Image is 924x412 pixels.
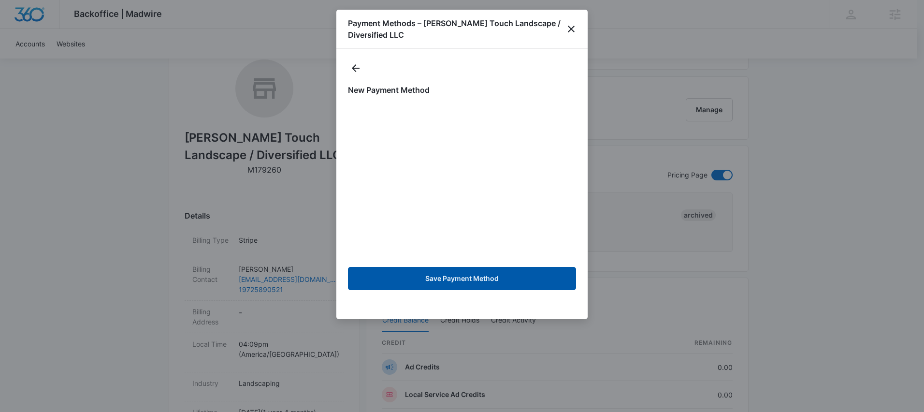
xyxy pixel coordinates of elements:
[348,84,576,96] h1: New Payment Method
[348,267,576,290] button: Save Payment Method
[346,103,578,259] iframe: Secure payment input frame
[348,17,566,41] h1: Payment Methods – [PERSON_NAME] Touch Landscape / Diversified LLC
[566,23,576,35] button: close
[348,60,363,76] button: actions.back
